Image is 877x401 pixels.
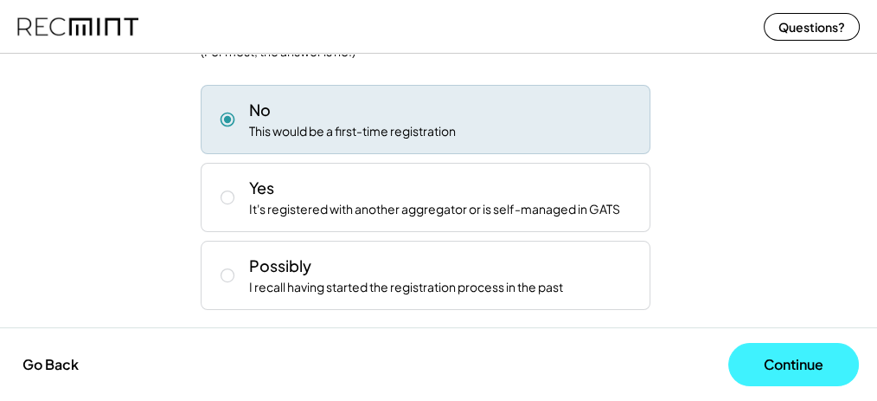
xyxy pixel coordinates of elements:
[17,3,138,49] img: recmint-logotype%403x%20%281%29.jpeg
[249,177,274,198] div: Yes
[249,255,311,276] div: Possibly
[249,99,271,120] div: No
[17,346,84,384] button: Go Back
[249,123,456,140] div: This would be a first-time registration
[728,343,859,386] button: Continue
[764,13,860,41] button: Questions?
[249,279,563,296] div: I recall having started the registration process in the past
[249,201,620,218] div: It's registered with another aggregator or is self-managed in GATS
